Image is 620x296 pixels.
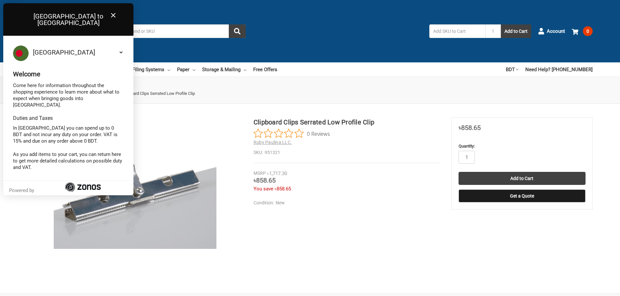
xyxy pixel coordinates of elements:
[459,124,481,132] span: ৳858.65
[13,151,124,171] p: As you add items to your cart, you can return here to get more detailed calculations on possible ...
[13,115,124,122] div: Duties and Taxes
[429,24,485,38] input: Add SKU to Cart
[254,129,330,138] button: Rated 0 out of 5 stars from 0 reviews. Jump to reviews.
[13,125,124,144] p: In [GEOGRAPHIC_DATA] you can spend up to 0 BDT and not incur any duty on your order. VAT is 15% a...
[254,176,276,184] span: ৳858.65
[254,149,263,156] dt: SKU:
[202,62,246,77] a: Storage & Mailing
[254,149,441,156] dd: 951321
[122,91,195,96] span: Clipboard Clips Serrated Low Profile Clip
[132,62,170,77] a: Filing Systems
[13,71,124,77] div: Welcome
[501,24,531,38] button: Add to Cart
[13,82,124,108] p: Come here for information throughout the shopping experience to learn more about what to expect w...
[254,117,441,127] h1: Clipboard Clips Serrated Low Profile Clip
[32,45,124,59] select: Select your country
[3,3,133,36] div: [GEOGRAPHIC_DATA] to [GEOGRAPHIC_DATA]
[572,23,593,40] a: 0
[254,199,274,206] dt: Condition:
[459,143,586,149] label: Quantity:
[254,140,292,145] a: Ruby Paulina LLC.
[13,45,29,61] img: Flag of Bangladesh
[547,28,565,35] span: Account
[275,186,291,192] span: ৳858.65
[459,172,586,185] input: Add to Cart
[254,186,273,192] span: You save
[525,62,593,77] a: Need Help? [PHONE_NUMBER]
[538,23,565,40] a: Account
[83,24,246,38] input: Search by keyword, brand or SKU
[177,62,195,77] a: Paper
[566,278,620,296] iframe: Google Customer Reviews
[254,199,438,206] dd: New
[506,62,518,77] a: BDT
[267,171,287,176] span: ৳1,717.30
[254,170,266,177] div: MSRP
[307,129,330,138] span: 0 Reviews
[253,62,277,77] a: Free Offers
[583,26,593,36] span: 0
[9,187,37,194] div: Powered by
[54,148,216,249] img: Clipboard Clips Serrated Low Profile Clip
[459,189,586,202] button: Get a Quote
